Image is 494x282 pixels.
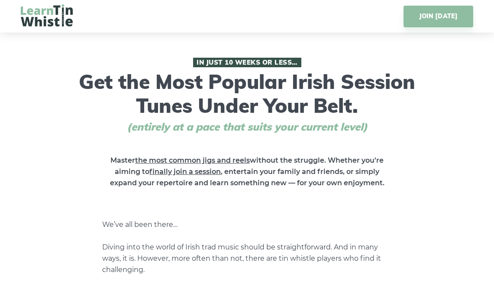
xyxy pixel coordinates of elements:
[149,167,221,176] span: finally join a session
[404,6,473,27] a: JOIN [DATE]
[193,58,301,67] span: In Just 10 Weeks or Less…
[135,156,250,164] span: the most common jigs and reels
[76,58,418,133] h1: Get the Most Popular Irish Session Tunes Under Your Belt.
[111,121,384,133] span: (entirely at a pace that suits your current level)
[110,156,384,187] strong: Master without the struggle. Whether you’re aiming to , entertain your family and friends, or sim...
[21,4,73,26] img: LearnTinWhistle.com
